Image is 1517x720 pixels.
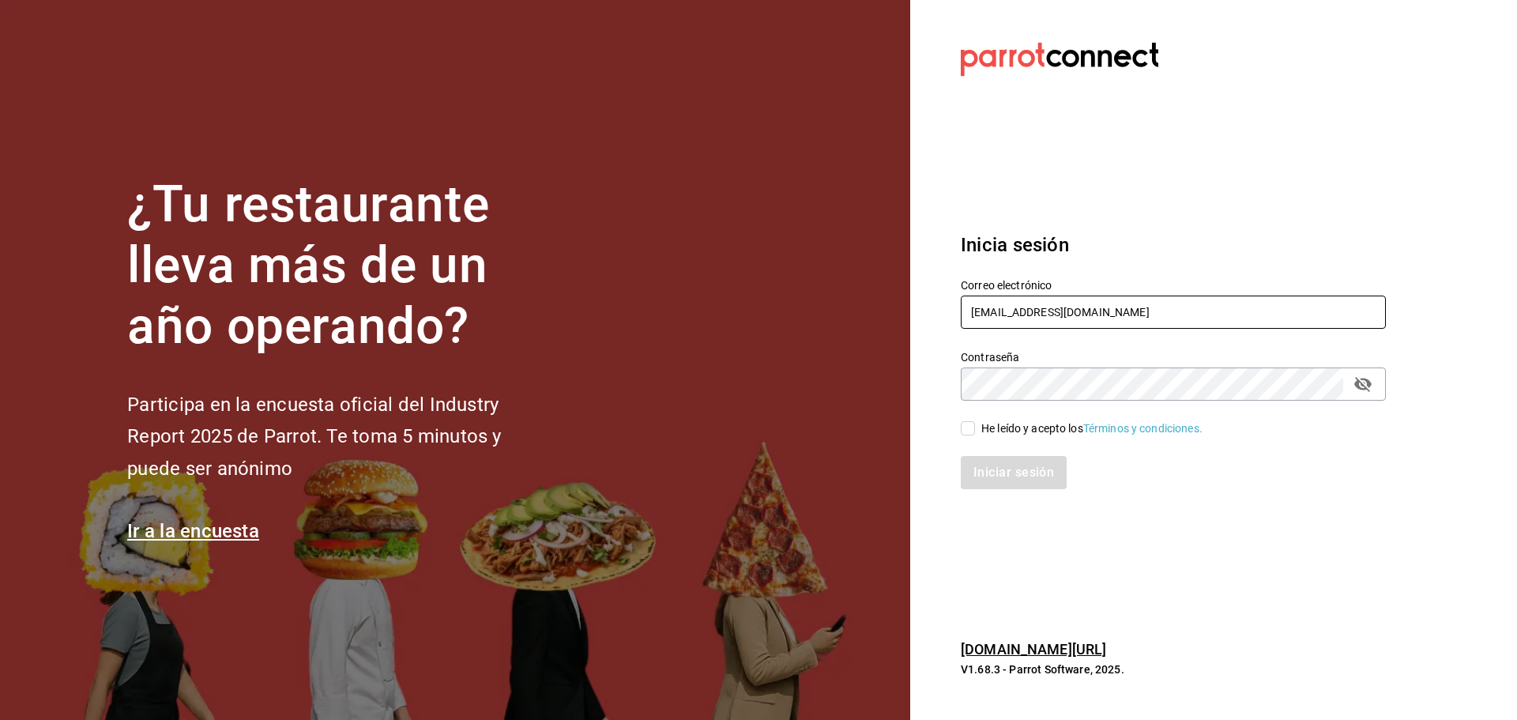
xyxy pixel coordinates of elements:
[127,175,554,356] h1: ¿Tu restaurante lleva más de un año operando?
[961,352,1386,363] label: Contraseña
[961,296,1386,329] input: Ingresa tu correo electrónico
[961,662,1386,677] p: V1.68.3 - Parrot Software, 2025.
[981,420,1203,437] div: He leído y acepto los
[1349,371,1376,398] button: passwordField
[961,641,1106,658] a: [DOMAIN_NAME][URL]
[127,389,554,485] h2: Participa en la encuesta oficial del Industry Report 2025 de Parrot. Te toma 5 minutos y puede se...
[127,520,259,542] a: Ir a la encuesta
[961,280,1386,291] label: Correo electrónico
[1083,422,1203,435] a: Términos y condiciones.
[961,231,1386,259] h3: Inicia sesión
